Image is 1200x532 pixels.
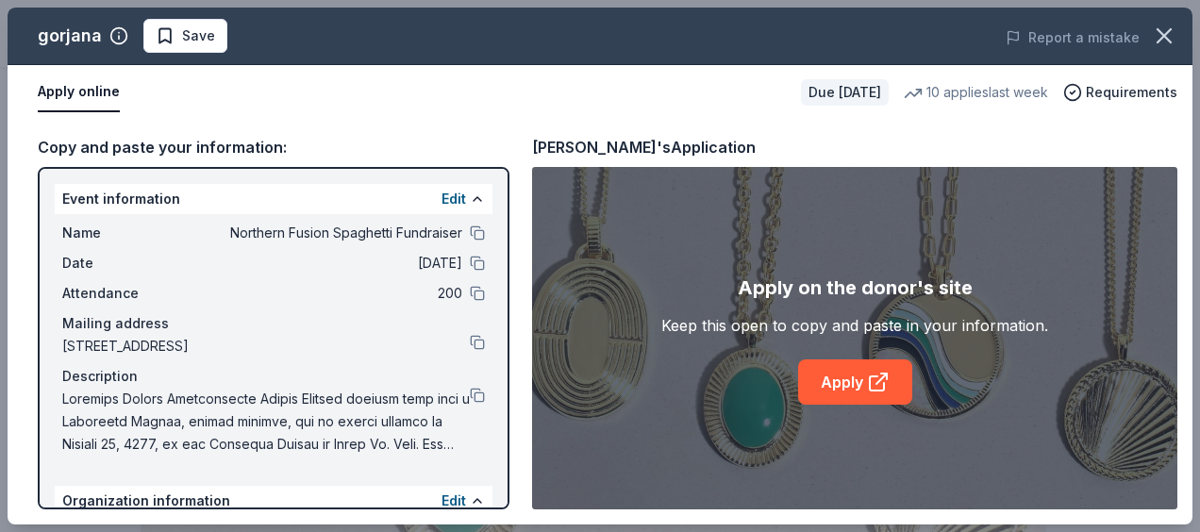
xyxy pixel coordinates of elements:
[55,486,492,516] div: Organization information
[1063,81,1177,104] button: Requirements
[661,314,1048,337] div: Keep this open to copy and paste in your information.
[532,135,756,159] div: [PERSON_NAME]'s Application
[442,188,466,210] button: Edit
[143,19,227,53] button: Save
[801,79,889,106] div: Due [DATE]
[798,359,912,405] a: Apply
[442,490,466,512] button: Edit
[1006,26,1140,49] button: Report a mistake
[62,282,189,305] span: Attendance
[62,252,189,274] span: Date
[62,365,485,388] div: Description
[738,273,973,303] div: Apply on the donor's site
[182,25,215,47] span: Save
[38,73,120,112] button: Apply online
[62,388,470,456] span: Loremips Dolors Ametconsecte Adipis Elitsed doeiusm temp inci u Laboreetd Magnaa, enimad minimve,...
[189,282,462,305] span: 200
[904,81,1048,104] div: 10 applies last week
[1086,81,1177,104] span: Requirements
[62,222,189,244] span: Name
[62,335,470,357] span: [STREET_ADDRESS]
[189,222,462,244] span: Northern Fusion Spaghetti Fundraiser
[38,135,509,159] div: Copy and paste your information:
[62,312,485,335] div: Mailing address
[38,21,102,51] div: gorjana
[55,184,492,214] div: Event information
[189,252,462,274] span: [DATE]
